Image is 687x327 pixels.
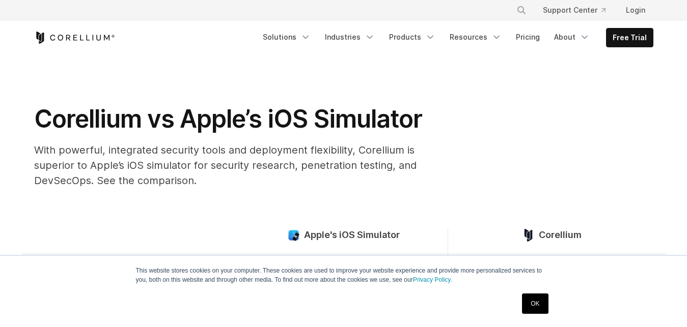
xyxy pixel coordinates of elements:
[304,229,400,241] span: Apple's iOS Simulator
[548,28,596,46] a: About
[319,28,381,46] a: Industries
[444,28,508,46] a: Resources
[535,1,614,19] a: Support Center
[383,28,442,46] a: Products
[539,229,582,241] span: Corellium
[413,276,452,283] a: Privacy Policy.
[34,142,442,188] p: With powerful, integrated security tools and deployment flexibility, Corellium is superior to App...
[257,28,317,46] a: Solutions
[287,229,300,242] img: compare_ios-simulator--large
[512,1,531,19] button: Search
[510,28,546,46] a: Pricing
[522,293,548,314] a: OK
[607,28,653,47] a: Free Trial
[136,266,552,284] p: This website stores cookies on your computer. These cookies are used to improve your website expe...
[504,1,653,19] div: Navigation Menu
[34,104,442,134] h1: Corellium vs Apple’s iOS Simulator
[618,1,653,19] a: Login
[34,32,115,44] a: Corellium Home
[257,28,653,47] div: Navigation Menu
